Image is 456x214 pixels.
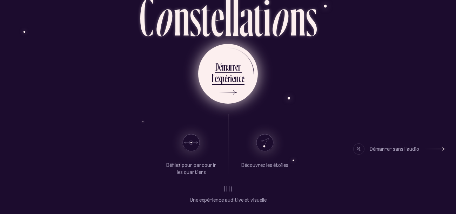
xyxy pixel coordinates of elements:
[230,71,232,85] div: i
[219,60,222,73] div: é
[221,71,224,85] div: p
[233,60,235,73] div: r
[370,143,419,155] div: Démarrer sans l’audio
[227,60,230,73] div: a
[213,71,215,85] div: ’
[190,197,267,204] p: Une expérience auditive et visuelle
[215,60,219,73] div: D
[228,71,230,85] div: r
[241,162,288,169] p: Découvrez les étoiles
[232,71,235,85] div: e
[238,60,241,73] div: r
[224,71,228,85] div: é
[230,60,233,73] div: r
[165,162,217,176] p: Défilez pour parcourir les quartiers
[222,60,227,73] div: m
[218,71,221,85] div: x
[241,71,244,85] div: e
[353,143,445,155] button: Démarrer sans l’audio
[215,71,218,85] div: e
[239,71,241,85] div: c
[235,71,239,85] div: n
[198,44,258,104] button: Démarrerl’expérience
[235,60,238,73] div: e
[212,71,213,85] div: l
